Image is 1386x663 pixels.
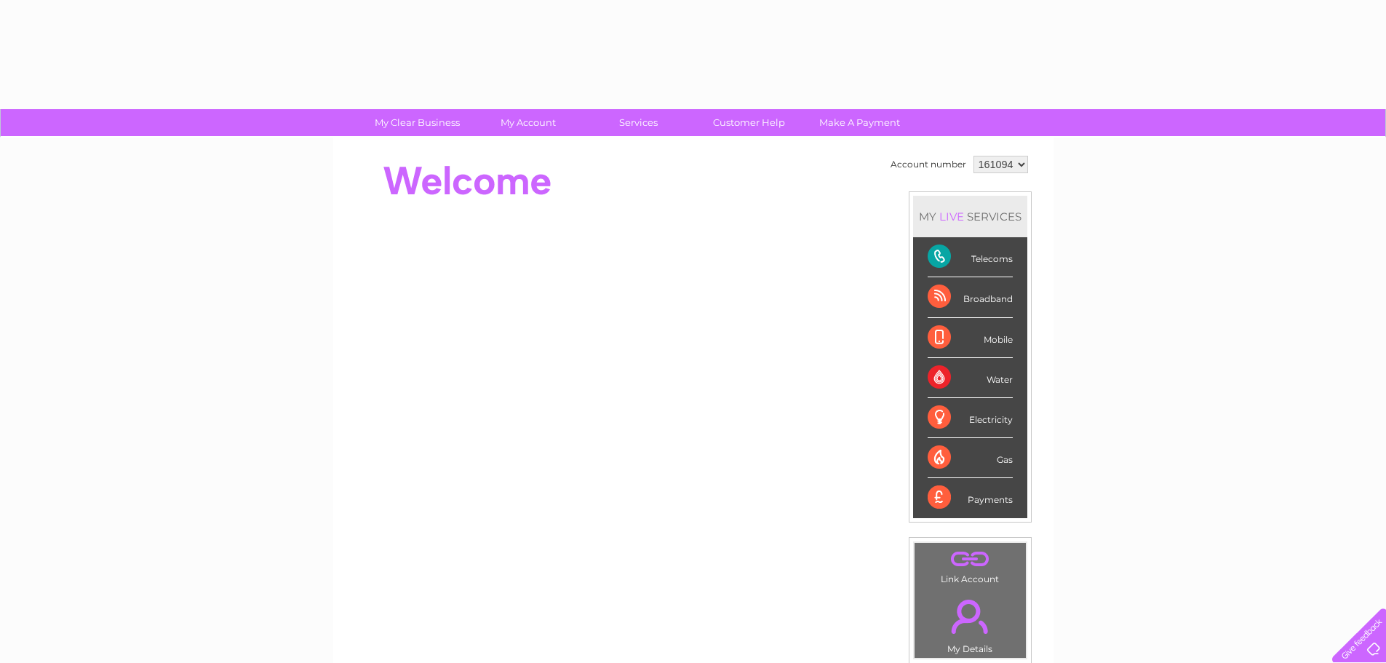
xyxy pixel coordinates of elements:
[928,438,1013,478] div: Gas
[913,196,1027,237] div: MY SERVICES
[928,358,1013,398] div: Water
[918,547,1022,572] a: .
[936,210,967,223] div: LIVE
[928,398,1013,438] div: Electricity
[800,109,920,136] a: Make A Payment
[914,542,1027,588] td: Link Account
[928,277,1013,317] div: Broadband
[578,109,698,136] a: Services
[928,478,1013,517] div: Payments
[918,591,1022,642] a: .
[689,109,809,136] a: Customer Help
[928,318,1013,358] div: Mobile
[887,152,970,177] td: Account number
[468,109,588,136] a: My Account
[357,109,477,136] a: My Clear Business
[928,237,1013,277] div: Telecoms
[914,587,1027,659] td: My Details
